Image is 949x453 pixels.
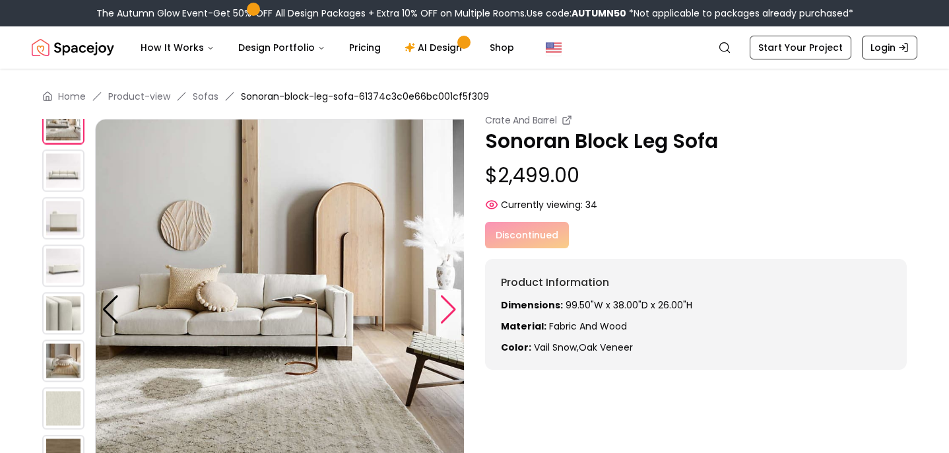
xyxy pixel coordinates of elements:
img: https://storage.googleapis.com/spacejoy-main/assets/61374c3c0e66bc001cf5f309/product_4_d43npgm9791 [42,245,84,287]
img: https://storage.googleapis.com/spacejoy-main/assets/61374c3c0e66bc001cf5f309/product_2_mbm97o42gni [42,150,84,192]
a: Spacejoy [32,34,114,61]
span: 34 [585,198,597,211]
strong: Material: [501,320,546,333]
span: *Not applicable to packages already purchased* [626,7,853,20]
img: Spacejoy Logo [32,34,114,61]
img: https://storage.googleapis.com/spacejoy-main/assets/61374c3c0e66bc001cf5f309/product_7_0a4p0ee98h4ai [42,388,84,430]
p: Sonoran Block Leg Sofa [485,129,907,153]
span: Sonoran-block-leg-sofa-61374c3c0e66bc001cf5f309 [241,90,489,103]
a: Pricing [339,34,391,61]
span: vail snow , [534,341,579,354]
a: Product-view [108,90,170,103]
img: https://storage.googleapis.com/spacejoy-main/assets/61374c3c0e66bc001cf5f309/product_6_hb2da2h9hd5 [42,340,84,382]
span: Currently viewing: [501,198,583,211]
nav: breadcrumb [42,90,907,103]
p: $2,499.00 [485,164,907,188]
strong: Dimensions: [501,298,563,312]
img: https://storage.googleapis.com/spacejoy-main/assets/61374c3c0e66bc001cf5f309/product_1_ijhpcb53l3f [42,102,84,145]
a: Shop [479,34,525,61]
span: Fabric and Wood [549,320,627,333]
a: Login [862,36,917,59]
b: AUTUMN50 [572,7,626,20]
span: Use code: [527,7,626,20]
img: https://storage.googleapis.com/spacejoy-main/assets/61374c3c0e66bc001cf5f309/product_3_j2c77441lp1 [42,197,84,240]
button: How It Works [130,34,225,61]
span: oak veneer [579,341,633,354]
a: Start Your Project [750,36,851,59]
a: Sofas [193,90,218,103]
h6: Product Information [501,275,891,291]
img: United States [546,40,562,55]
nav: Main [130,34,525,61]
button: Design Portfolio [228,34,336,61]
small: Crate And Barrel [485,114,556,127]
a: Home [58,90,86,103]
a: AI Design [394,34,476,61]
p: 99.50"W x 38.00"D x 26.00"H [501,298,891,312]
nav: Global [32,26,917,69]
div: The Autumn Glow Event-Get 50% OFF All Design Packages + Extra 10% OFF on Multiple Rooms. [96,7,853,20]
img: https://storage.googleapis.com/spacejoy-main/assets/61374c3c0e66bc001cf5f309/product_5_e4klki9a42b [42,293,84,335]
strong: Color: [501,341,531,354]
